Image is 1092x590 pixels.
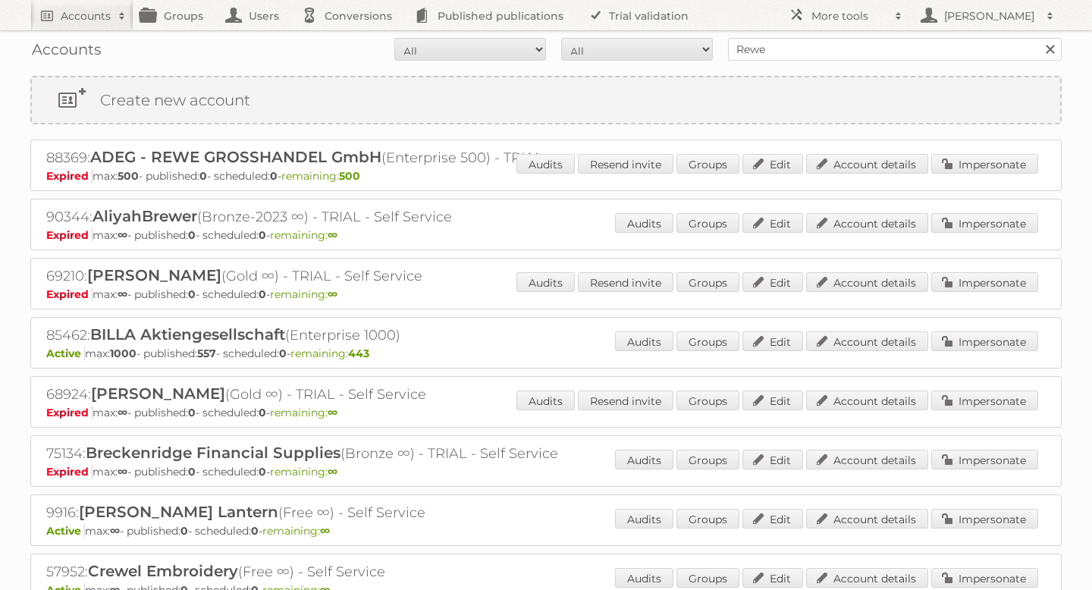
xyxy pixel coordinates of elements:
span: Expired [46,465,93,479]
strong: 0 [199,169,207,183]
a: Edit [742,154,803,174]
a: Audits [615,331,673,351]
strong: 500 [118,169,139,183]
strong: ∞ [118,465,127,479]
a: Account details [806,509,928,529]
p: max: - published: - scheduled: - [46,228,1046,242]
strong: 0 [251,524,259,538]
strong: 500 [339,169,360,183]
a: Audits [516,272,575,292]
a: Audits [615,213,673,233]
span: remaining: [262,524,330,538]
strong: 0 [188,465,196,479]
a: Groups [676,154,739,174]
span: Expired [46,406,93,419]
span: [PERSON_NAME] [87,266,221,284]
a: Impersonate [931,331,1038,351]
p: max: - published: - scheduled: - [46,169,1046,183]
a: Edit [742,509,803,529]
strong: ∞ [328,465,337,479]
a: Account details [806,331,928,351]
a: Impersonate [931,154,1038,174]
strong: ∞ [118,406,127,419]
p: max: - published: - scheduled: - [46,406,1046,419]
a: Resend invite [578,154,673,174]
strong: 0 [188,406,196,419]
a: Resend invite [578,391,673,410]
strong: 0 [279,347,287,360]
span: Active [46,347,85,360]
span: [PERSON_NAME] [91,384,225,403]
strong: 557 [197,347,216,360]
strong: 0 [180,524,188,538]
span: remaining: [290,347,369,360]
a: Account details [806,568,928,588]
span: remaining: [270,228,337,242]
a: Edit [742,568,803,588]
span: remaining: [270,287,337,301]
span: remaining: [270,406,337,419]
h2: 85462: (Enterprise 1000) [46,325,577,345]
a: Impersonate [931,450,1038,469]
strong: ∞ [328,287,337,301]
p: max: - published: - scheduled: - [46,287,1046,301]
a: Audits [516,154,575,174]
a: Account details [806,154,928,174]
strong: 0 [259,287,266,301]
strong: 0 [259,465,266,479]
a: Create new account [32,77,1060,123]
a: Audits [516,391,575,410]
a: Account details [806,391,928,410]
a: Account details [806,213,928,233]
strong: 1000 [110,347,136,360]
h2: More tools [811,8,887,24]
strong: ∞ [328,228,337,242]
a: Impersonate [931,213,1038,233]
a: Audits [615,568,673,588]
h2: 69210: (Gold ∞) - TRIAL - Self Service [46,266,577,286]
span: [PERSON_NAME] Lantern [79,503,278,521]
h2: Accounts [61,8,111,24]
a: Groups [676,568,739,588]
a: Impersonate [931,568,1038,588]
a: Edit [742,450,803,469]
h2: 75134: (Bronze ∞) - TRIAL - Self Service [46,444,577,463]
h2: 9916: (Free ∞) - Self Service [46,503,577,523]
a: Groups [676,272,739,292]
span: Expired [46,287,93,301]
a: Audits [615,450,673,469]
strong: ∞ [118,287,127,301]
h2: 88369: (Enterprise 500) - TRIAL [46,148,577,168]
strong: ∞ [328,406,337,419]
strong: 0 [259,406,266,419]
a: Groups [676,509,739,529]
span: remaining: [270,465,337,479]
a: Groups [676,331,739,351]
strong: 0 [270,169,278,183]
a: Impersonate [931,509,1038,529]
span: AliyahBrewer [93,207,197,225]
p: max: - published: - scheduled: - [46,347,1046,360]
a: Groups [676,450,739,469]
strong: ∞ [320,524,330,538]
a: Resend invite [578,272,673,292]
span: Expired [46,228,93,242]
a: Impersonate [931,391,1038,410]
p: max: - published: - scheduled: - [46,524,1046,538]
span: Crewel Embroidery [88,562,238,580]
h2: 68924: (Gold ∞) - TRIAL - Self Service [46,384,577,404]
a: Edit [742,331,803,351]
strong: 0 [188,228,196,242]
strong: ∞ [110,524,120,538]
span: BILLA Aktiengesellschaft [90,325,285,344]
a: Edit [742,213,803,233]
h2: [PERSON_NAME] [940,8,1039,24]
span: remaining: [281,169,360,183]
strong: 443 [348,347,369,360]
span: Active [46,524,85,538]
a: Impersonate [931,272,1038,292]
a: Groups [676,391,739,410]
a: Groups [676,213,739,233]
span: ADEG - REWE GROSSHANDEL GmbH [90,148,381,166]
h2: 90344: (Bronze-2023 ∞) - TRIAL - Self Service [46,207,577,227]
